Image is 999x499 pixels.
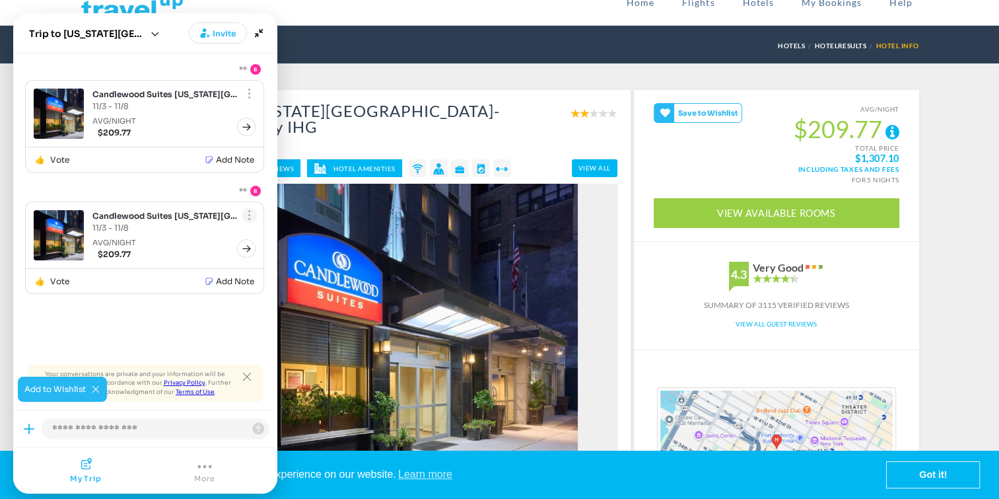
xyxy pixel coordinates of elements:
[654,103,743,123] gamitee-button: Get your friends' opinions
[654,173,899,185] div: for 5 nights
[778,42,808,50] a: Hotels
[736,320,817,328] a: View All Guest Reviews
[887,462,979,488] a: dismiss cookie message
[729,262,749,286] div: 4.3
[654,115,899,143] span: $209.77
[307,159,402,177] a: Hotel Amenities
[518,443,617,467] div: Sticky experience
[654,103,899,115] small: AVG/NIGHT
[654,198,899,228] a: View Available Rooms
[634,299,919,311] div: Summary of 3115 verified reviews
[876,34,919,58] li: Hotel Info
[13,13,277,494] gamitee-draggable-frame: Joyned Window
[814,42,870,50] a: HotelResults
[396,465,454,484] a: learn more about cookies
[654,163,899,173] span: Including taxes and fees
[855,153,899,163] strong: $1,307.10
[19,465,886,484] span: This website uses cookies to ensure you get the best experience on our website.
[94,103,570,135] h1: Candlewood Suites [US_STATE][GEOGRAPHIC_DATA]-[GEOGRAPHIC_DATA] by IHG
[572,159,617,177] a: view all
[753,262,804,274] div: Very Good
[654,143,899,163] small: TOTAL PRICE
